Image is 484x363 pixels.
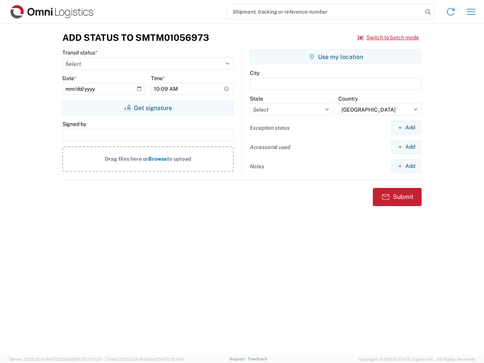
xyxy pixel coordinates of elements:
[250,95,263,102] label: State
[62,32,209,43] h3: Add Status to SMTM01056973
[391,140,422,154] button: Add
[358,356,475,363] span: Copyright © [DATE]-[DATE] Agistix Inc., All Rights Reserved
[105,156,148,162] span: Drag files here or
[148,156,167,162] span: Browse
[227,5,423,19] input: Shipment, tracking or reference number
[391,159,422,173] button: Add
[105,357,184,361] span: Client: 2025.20.0-8c6e0cf
[373,188,422,206] button: Submit
[151,75,165,82] label: Time
[250,70,259,76] label: City
[167,156,191,162] span: to upload
[62,75,76,82] label: Date
[62,49,98,56] label: Transit status
[338,95,358,102] label: Country
[391,121,422,135] button: Add
[9,357,102,361] span: Server: 2025.20.0-db47332bad5
[229,357,248,361] a: Support
[248,357,267,361] a: Feedback
[74,357,102,361] span: [DATE] 11:13:37
[250,124,290,131] label: Exception status
[357,31,419,44] button: Switch to batch mode
[250,163,264,170] label: Notes
[157,357,184,361] span: [DATE] 12:11:14
[250,144,290,150] label: Accessorial used
[250,49,422,64] button: Use my location
[62,121,86,127] label: Signed by
[62,100,234,115] button: Get signature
